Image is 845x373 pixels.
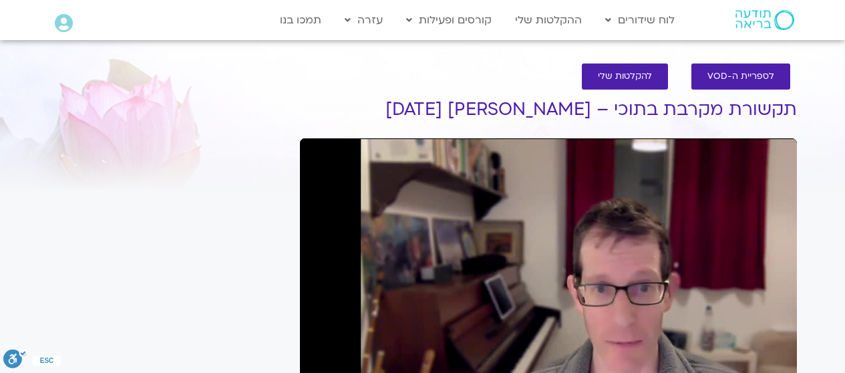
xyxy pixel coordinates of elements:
[598,72,652,82] span: להקלטות שלי
[599,7,681,33] a: לוח שידורים
[691,64,790,90] a: לספריית ה-VOD
[338,7,389,33] a: עזרה
[399,7,498,33] a: קורסים ופעילות
[707,72,774,82] span: לספריית ה-VOD
[508,7,588,33] a: ההקלטות שלי
[300,100,797,120] h1: תקשורת מקרבת בתוכי – [PERSON_NAME] [DATE]
[735,10,794,30] img: תודעה בריאה
[582,64,668,90] a: להקלטות שלי
[273,7,328,33] a: תמכו בנו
